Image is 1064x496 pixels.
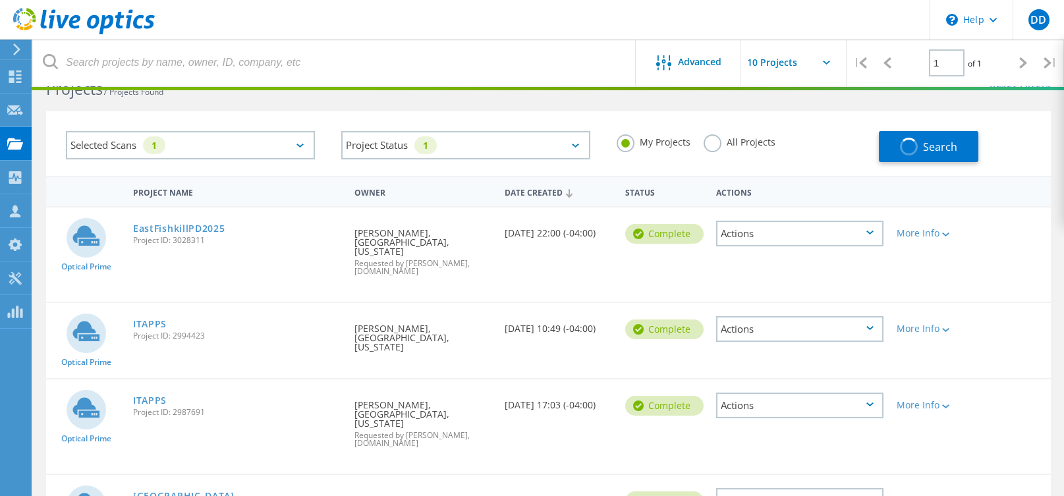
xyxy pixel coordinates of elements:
a: EastFishkillPD2025 [133,224,225,233]
span: Requested by [PERSON_NAME], [DOMAIN_NAME] [354,260,492,275]
span: Optical Prime [61,263,111,271]
div: More Info [897,400,964,410]
div: Actions [710,179,891,204]
span: DD [1030,14,1046,25]
span: of 1 [968,58,982,69]
div: Date Created [498,179,619,204]
span: Project ID: 2994423 [133,332,341,340]
span: 7 Projects Found [103,86,163,97]
div: [PERSON_NAME], [GEOGRAPHIC_DATA], [US_STATE] [348,207,499,289]
span: Project ID: 2987691 [133,408,341,416]
svg: \n [946,14,958,26]
div: 1 [414,136,437,154]
label: My Projects [617,134,690,147]
span: Project ID: 3028311 [133,236,341,244]
div: [DATE] 17:03 (-04:00) [498,379,619,423]
span: Advanced [678,57,721,67]
div: Selected Scans [66,131,315,159]
div: Complete [625,396,704,416]
div: Complete [625,319,704,339]
div: [DATE] 10:49 (-04:00) [498,303,619,346]
a: ITAPPS [133,396,167,405]
input: Search projects by name, owner, ID, company, etc [33,40,636,86]
button: Search [879,131,978,162]
div: [PERSON_NAME], [GEOGRAPHIC_DATA], [US_STATE] [348,379,499,460]
div: | [847,40,874,86]
span: Optical Prime [61,358,111,366]
div: 1 [143,136,165,154]
label: All Projects [704,134,775,147]
div: | [1037,40,1064,86]
div: More Info [897,324,964,333]
span: Requested by [PERSON_NAME], [DOMAIN_NAME] [354,431,492,447]
a: ITAPPS [133,319,167,329]
div: More Info [897,229,964,238]
div: Project Name [126,179,348,204]
div: Actions [716,393,884,418]
div: Actions [716,221,884,246]
div: Owner [348,179,499,204]
div: Complete [625,224,704,244]
div: [PERSON_NAME], [GEOGRAPHIC_DATA], [US_STATE] [348,303,499,365]
div: [DATE] 22:00 (-04:00) [498,207,619,251]
div: Project Status [341,131,590,159]
div: Actions [716,316,884,342]
span: Optical Prime [61,435,111,443]
span: Search [923,140,957,154]
div: Status [619,179,709,204]
a: Live Optics Dashboard [13,28,155,37]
